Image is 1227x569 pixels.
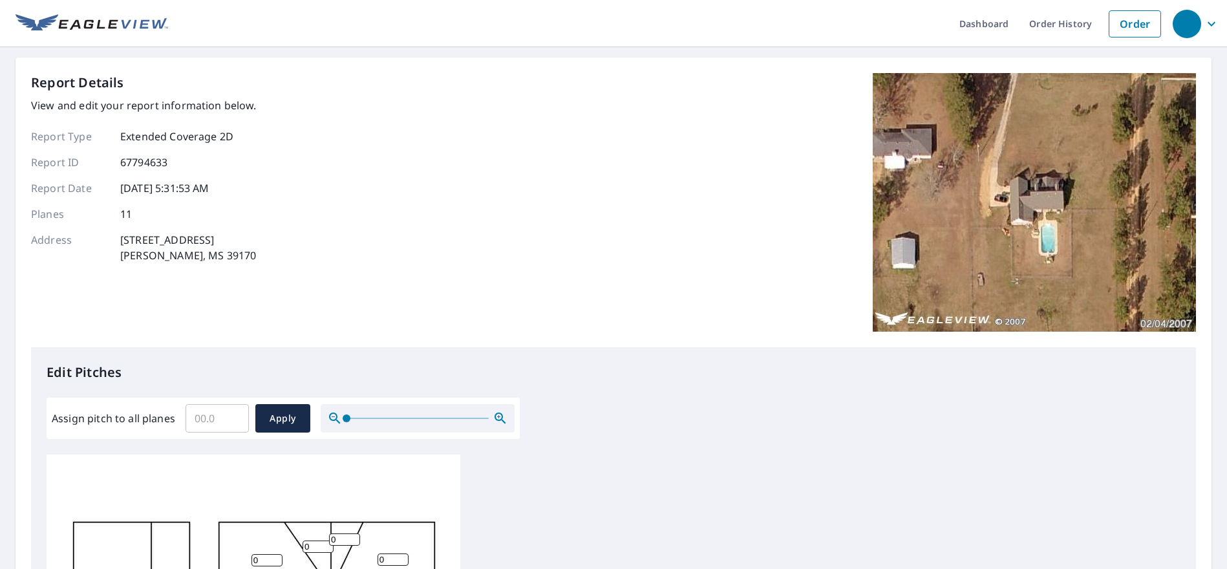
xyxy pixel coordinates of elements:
p: Extended Coverage 2D [120,129,233,144]
p: 67794633 [120,155,167,170]
p: 11 [120,206,132,222]
p: [STREET_ADDRESS] [PERSON_NAME], MS 39170 [120,232,256,263]
a: Order [1109,10,1161,38]
p: Report Details [31,73,124,92]
input: 00.0 [186,400,249,436]
p: Report Date [31,180,109,196]
p: Address [31,232,109,263]
p: [DATE] 5:31:53 AM [120,180,209,196]
button: Apply [255,404,310,433]
p: Planes [31,206,109,222]
span: Apply [266,411,300,427]
p: View and edit your report information below. [31,98,257,113]
img: EV Logo [16,14,168,34]
p: Edit Pitches [47,363,1180,382]
p: Report ID [31,155,109,170]
label: Assign pitch to all planes [52,411,175,426]
img: Top image [873,73,1196,332]
p: Report Type [31,129,109,144]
